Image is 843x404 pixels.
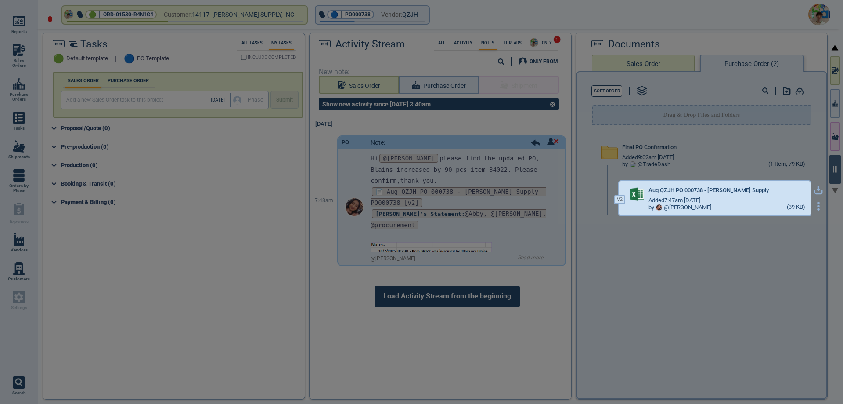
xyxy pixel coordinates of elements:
span: Added 7:47am [DATE] [648,197,700,204]
label: V 2 [614,195,625,204]
img: excel [630,187,644,201]
div: (39 KB) [787,204,805,211]
div: by @ [PERSON_NAME] [648,204,711,211]
span: Aug QZJH PO 000738 - [PERSON_NAME] Supply [648,187,769,194]
img: Avatar [656,204,662,211]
